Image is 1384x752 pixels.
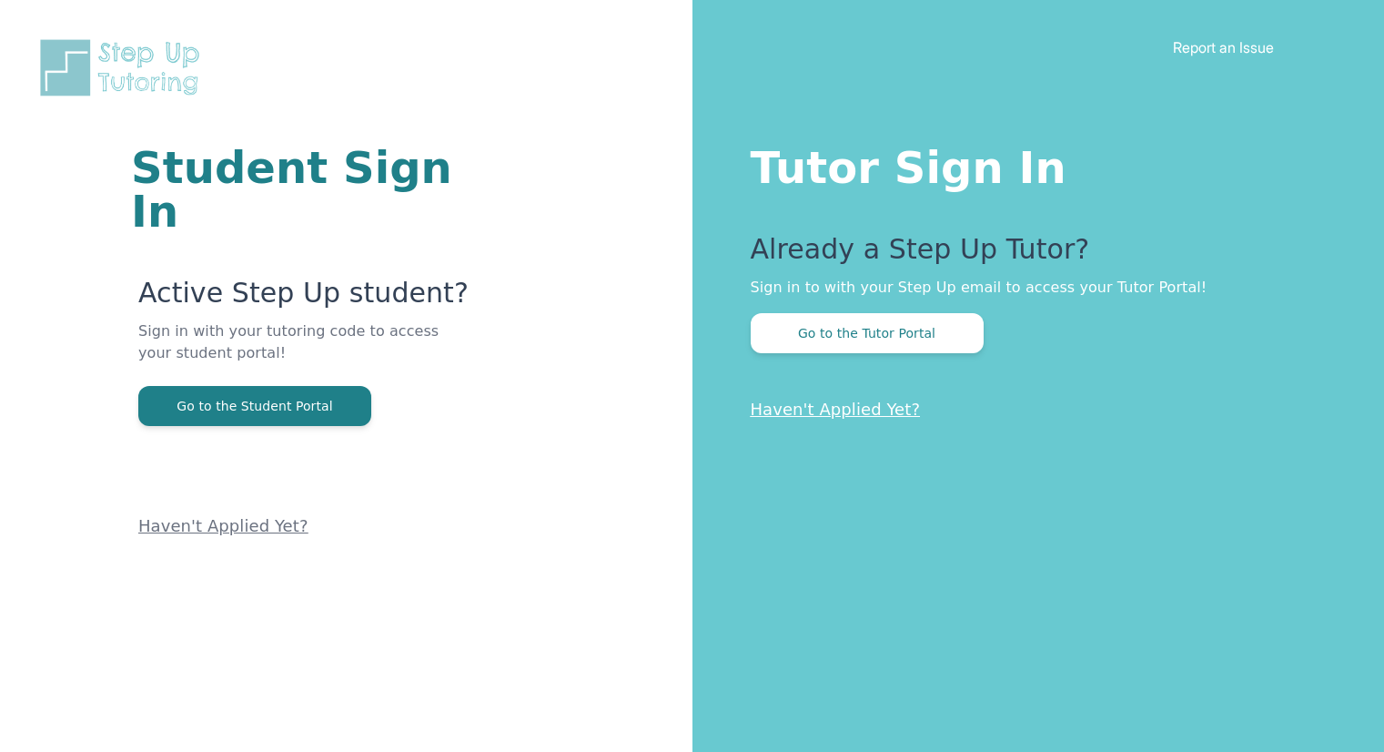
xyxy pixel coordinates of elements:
p: Active Step Up student? [138,277,474,320]
button: Go to the Student Portal [138,386,371,426]
h1: Student Sign In [131,146,474,233]
a: Report an Issue [1173,38,1274,56]
p: Sign in to with your Step Up email to access your Tutor Portal! [751,277,1312,299]
p: Already a Step Up Tutor? [751,233,1312,277]
a: Go to the Tutor Portal [751,324,984,341]
p: Sign in with your tutoring code to access your student portal! [138,320,474,386]
a: Haven't Applied Yet? [138,516,308,535]
a: Haven't Applied Yet? [751,400,921,419]
a: Go to the Student Portal [138,397,371,414]
h1: Tutor Sign In [751,138,1312,189]
button: Go to the Tutor Portal [751,313,984,353]
img: Step Up Tutoring horizontal logo [36,36,211,99]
